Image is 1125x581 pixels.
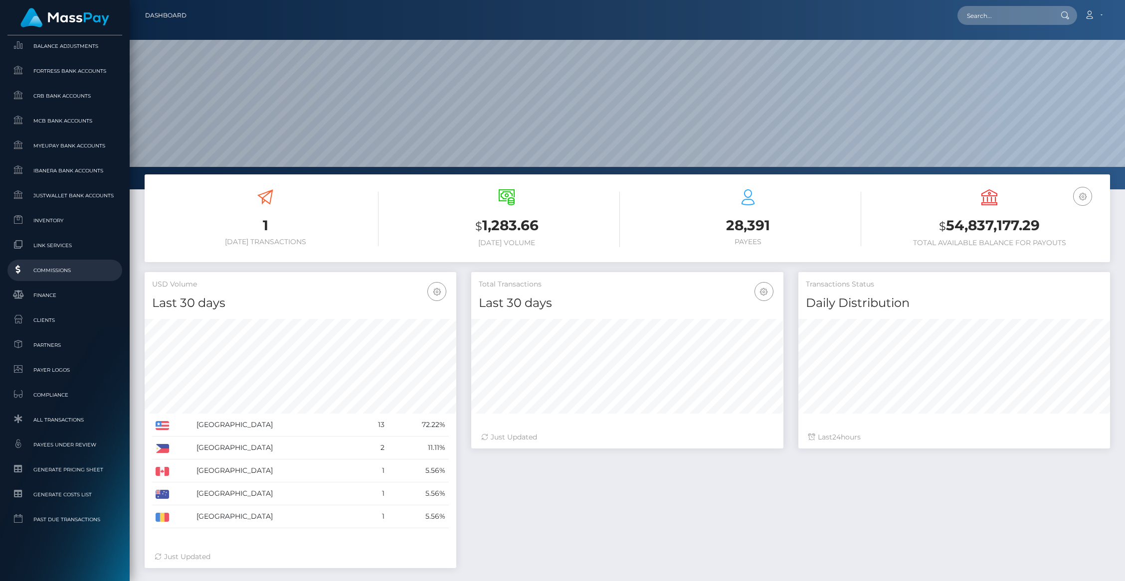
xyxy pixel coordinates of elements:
h3: 1,283.66 [393,216,620,236]
img: PH.png [156,444,169,453]
td: 5.56% [388,505,449,528]
span: Ibanera Bank Accounts [11,165,118,176]
td: 2 [361,436,387,459]
td: 72.22% [388,414,449,436]
a: Generate Costs List [7,484,122,505]
span: Compliance [11,389,118,401]
span: Past Due Transactions [11,514,118,525]
td: 13 [361,414,387,436]
img: CA.png [156,467,169,476]
a: Partners [7,334,122,356]
span: Generate Costs List [11,489,118,500]
span: 24 [832,433,841,441]
span: Fortress Bank Accounts [11,65,118,77]
a: Clients [7,309,122,331]
h4: Last 30 days [152,294,449,312]
a: JustWallet Bank Accounts [7,185,122,206]
span: Generate Pricing Sheet [11,464,118,475]
span: Commissions [11,265,118,276]
a: Payees under Review [7,434,122,455]
span: Balance Adjustments [11,40,118,52]
td: [GEOGRAPHIC_DATA] [193,436,361,459]
h5: USD Volume [152,280,449,290]
span: Payer Logos [11,364,118,376]
img: RO.png [156,513,169,522]
td: 1 [361,505,387,528]
img: MassPay Logo [20,8,109,27]
td: 1 [361,482,387,505]
span: Finance [11,290,118,301]
a: Inventory [7,210,122,231]
a: Generate Pricing Sheet [7,459,122,480]
span: MyEUPay Bank Accounts [11,140,118,151]
div: Just Updated [155,552,446,562]
a: Ibanera Bank Accounts [7,160,122,181]
td: [GEOGRAPHIC_DATA] [193,482,361,505]
span: All Transactions [11,414,118,426]
a: Link Services [7,235,122,256]
td: 1 [361,459,387,482]
span: Inventory [11,215,118,226]
a: MCB Bank Accounts [7,110,122,132]
a: Payer Logos [7,359,122,381]
span: Clients [11,314,118,326]
td: 5.56% [388,482,449,505]
a: Balance Adjustments [7,35,122,57]
small: $ [939,219,946,233]
input: Search... [957,6,1051,25]
td: 5.56% [388,459,449,482]
h6: Payees [635,238,861,246]
div: Just Updated [481,432,773,442]
a: CRB Bank Accounts [7,85,122,107]
h6: Total Available Balance for Payouts [876,239,1103,247]
a: Compliance [7,384,122,406]
a: MyEUPay Bank Accounts [7,135,122,156]
span: MCB Bank Accounts [11,115,118,127]
h3: 54,837,177.29 [876,216,1103,236]
h4: Daily Distribution [806,294,1103,312]
a: Finance [7,285,122,306]
a: Fortress Bank Accounts [7,60,122,82]
h3: 28,391 [635,216,861,235]
h3: 1 [152,216,378,235]
td: [GEOGRAPHIC_DATA] [193,459,361,482]
td: [GEOGRAPHIC_DATA] [193,505,361,528]
span: Partners [11,339,118,351]
h5: Transactions Status [806,280,1103,290]
span: Link Services [11,240,118,251]
img: AU.png [156,490,169,499]
span: Payees under Review [11,439,118,450]
img: US.png [156,421,169,430]
td: [GEOGRAPHIC_DATA] [193,414,361,436]
h5: Total Transactions [479,280,775,290]
h4: Last 30 days [479,294,775,312]
h6: [DATE] Volume [393,239,620,247]
span: JustWallet Bank Accounts [11,190,118,201]
div: Last hours [808,432,1100,442]
small: $ [475,219,482,233]
td: 11.11% [388,436,449,459]
h6: [DATE] Transactions [152,238,378,246]
a: Dashboard [145,5,187,26]
a: Past Due Transactions [7,509,122,530]
a: All Transactions [7,409,122,431]
a: Commissions [7,260,122,281]
span: CRB Bank Accounts [11,90,118,102]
